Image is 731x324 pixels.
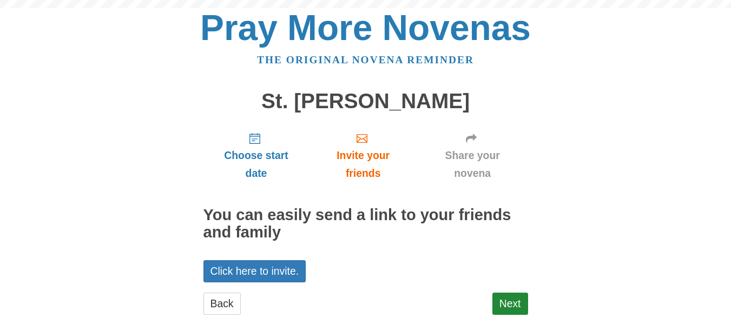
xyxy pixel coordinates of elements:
h1: St. [PERSON_NAME] [203,90,528,113]
span: Share your novena [428,147,517,182]
span: Choose start date [214,147,299,182]
a: Share your novena [417,123,528,188]
span: Invite your friends [320,147,406,182]
a: Invite your friends [309,123,417,188]
a: Next [492,293,528,315]
h2: You can easily send a link to your friends and family [203,207,528,241]
a: Choose start date [203,123,309,188]
a: Back [203,293,241,315]
a: Click here to invite. [203,260,306,282]
a: Pray More Novenas [200,8,531,48]
a: The original novena reminder [257,54,474,65]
